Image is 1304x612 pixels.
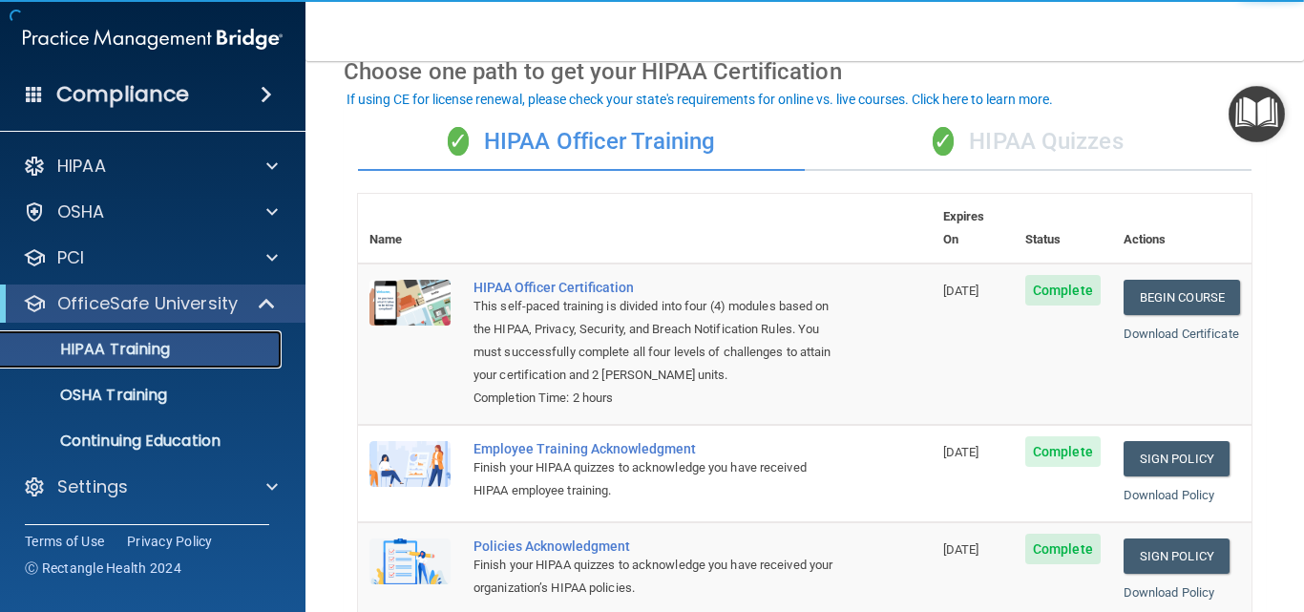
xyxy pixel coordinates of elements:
p: OSHA [57,200,105,223]
a: Privacy Policy [127,532,213,551]
p: Continuing Education [12,432,273,451]
th: Expires On [932,194,1014,264]
a: Download Policy [1124,488,1215,502]
div: HIPAA Quizzes [805,114,1251,171]
span: [DATE] [943,542,979,557]
span: ✓ [933,127,954,156]
th: Status [1014,194,1112,264]
p: OfficeSafe University [57,292,238,315]
th: Name [358,194,462,264]
th: Actions [1112,194,1251,264]
span: Complete [1025,275,1101,306]
p: PCI [57,246,84,269]
span: Complete [1025,534,1101,564]
div: Policies Acknowledgment [473,538,836,554]
div: Finish your HIPAA quizzes to acknowledge you have received your organization’s HIPAA policies. [473,554,836,600]
a: Begin Course [1124,280,1240,315]
a: Settings [23,475,278,498]
div: Choose one path to get your HIPAA Certification [344,44,1266,99]
p: HIPAA [57,155,106,178]
a: PCI [23,246,278,269]
a: Terms of Use [25,532,104,551]
p: HIPAA Training [12,340,170,359]
div: Finish your HIPAA quizzes to acknowledge you have received HIPAA employee training. [473,456,836,502]
button: Open Resource Center [1229,86,1285,142]
div: If using CE for license renewal, please check your state's requirements for online vs. live cours... [347,93,1053,106]
div: Employee Training Acknowledgment [473,441,836,456]
a: Download Certificate [1124,327,1239,341]
div: HIPAA Officer Training [358,114,805,171]
div: This self-paced training is divided into four (4) modules based on the HIPAA, Privacy, Security, ... [473,295,836,387]
a: OSHA [23,200,278,223]
span: ✓ [448,127,469,156]
button: If using CE for license renewal, please check your state's requirements for online vs. live cours... [344,90,1056,109]
a: Sign Policy [1124,441,1230,476]
p: OSHA Training [12,386,167,405]
p: Settings [57,475,128,498]
h4: Compliance [56,81,189,108]
span: [DATE] [943,445,979,459]
a: HIPAA Officer Certification [473,280,836,295]
span: Ⓒ Rectangle Health 2024 [25,559,181,578]
div: Completion Time: 2 hours [473,387,836,410]
a: Download Policy [1124,585,1215,600]
img: PMB logo [23,20,283,58]
span: Complete [1025,436,1101,467]
span: [DATE] [943,284,979,298]
a: OfficeSafe University [23,292,277,315]
a: HIPAA [23,155,278,178]
a: Sign Policy [1124,538,1230,574]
